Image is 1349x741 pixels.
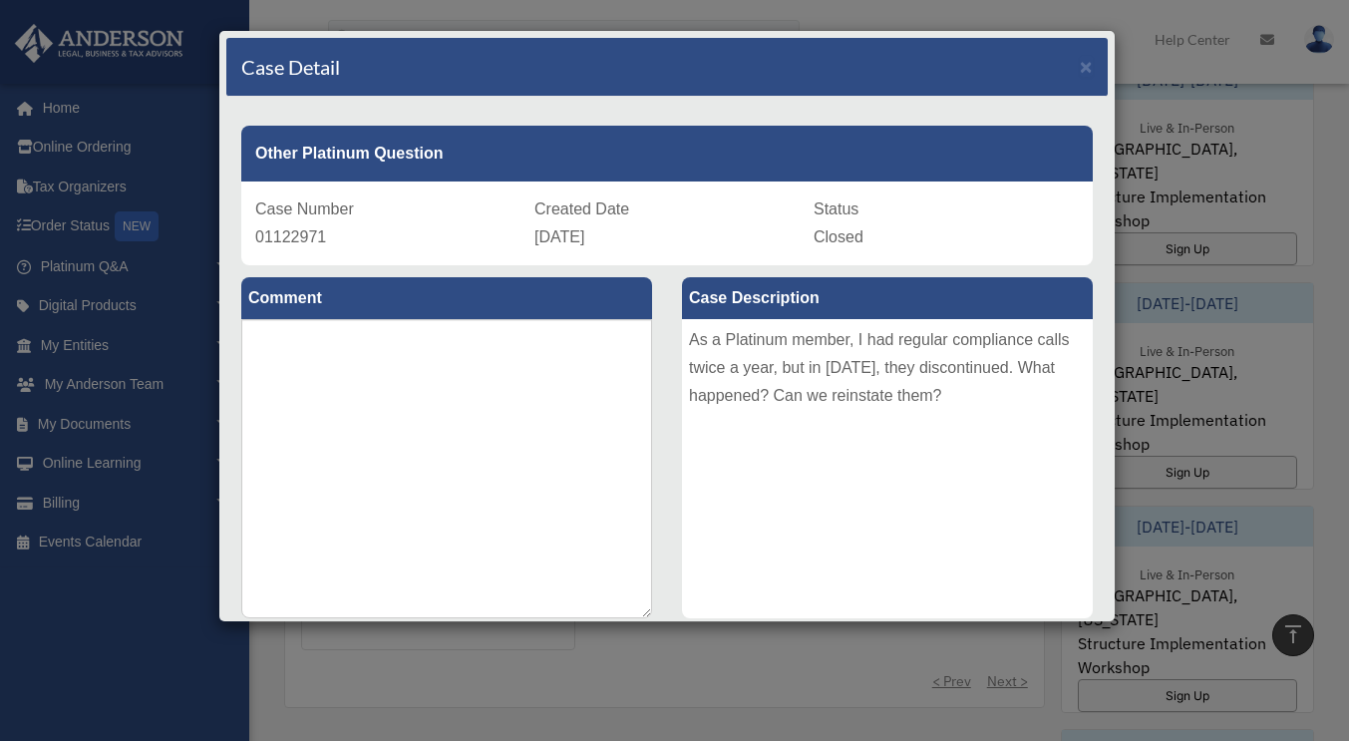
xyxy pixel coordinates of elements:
[814,200,858,217] span: Status
[1080,56,1093,77] button: Close
[682,277,1093,319] label: Case Description
[255,228,326,245] span: 01122971
[241,277,652,319] label: Comment
[1080,55,1093,78] span: ×
[241,53,340,81] h4: Case Detail
[682,319,1093,618] div: As a Platinum member, I had regular compliance calls twice a year, but in [DATE], they discontinu...
[814,228,863,245] span: Closed
[241,126,1093,182] div: Other Platinum Question
[255,200,354,217] span: Case Number
[534,228,584,245] span: [DATE]
[534,200,629,217] span: Created Date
